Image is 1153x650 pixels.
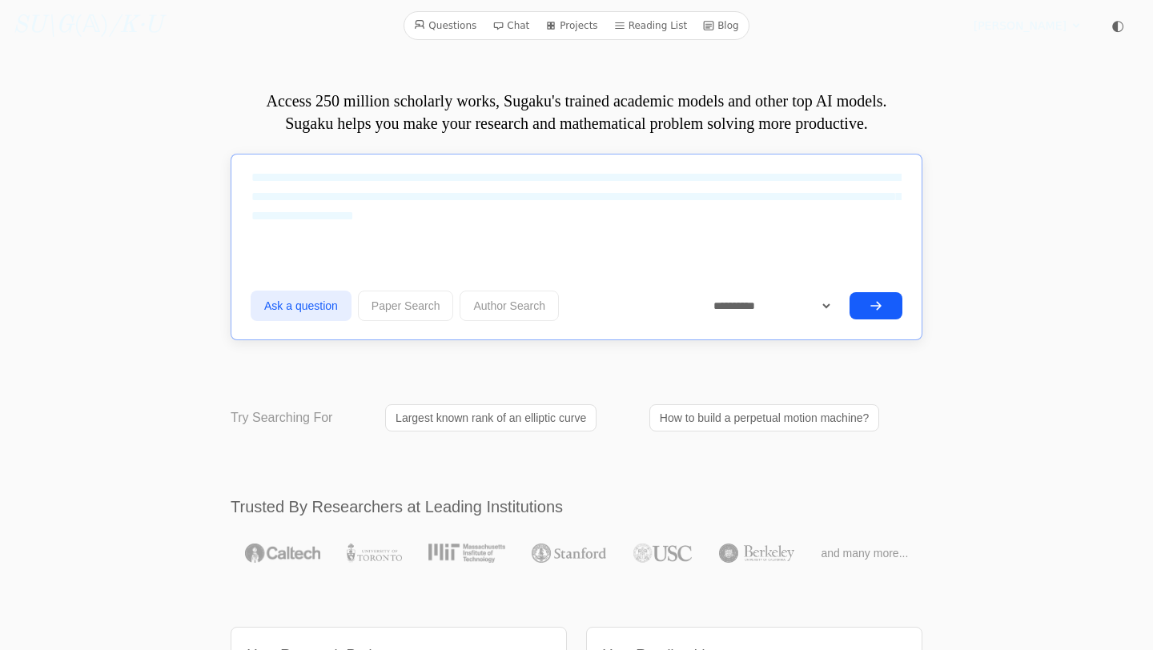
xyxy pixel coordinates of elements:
a: How to build a perpetual motion machine? [649,404,880,431]
i: /K·U [109,14,163,38]
img: University of Toronto [347,544,401,563]
h2: Trusted By Researchers at Leading Institutions [231,496,922,518]
p: Access 250 million scholarly works, Sugaku's trained academic models and other top AI models. Sug... [231,90,922,134]
a: Chat [486,15,536,36]
a: Largest known rank of an elliptic curve [385,404,597,431]
button: Author Search [460,291,559,321]
a: Projects [539,15,604,36]
img: UC Berkeley [719,544,794,563]
i: SU\G [13,14,74,38]
span: [PERSON_NAME] [974,18,1067,34]
img: USC [633,544,692,563]
span: and many more... [821,545,908,561]
summary: [PERSON_NAME] [974,18,1083,34]
button: ◐ [1102,10,1134,42]
img: Caltech [245,544,320,563]
p: Try Searching For [231,408,332,427]
button: Ask a question [251,291,352,321]
a: Reading List [608,15,694,36]
img: MIT [428,544,504,563]
img: Stanford [532,544,606,563]
a: SU\G(𝔸)/K·U [13,11,163,40]
span: ◐ [1111,18,1124,33]
a: Blog [697,15,745,36]
button: Paper Search [358,291,454,321]
a: Questions [408,15,483,36]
